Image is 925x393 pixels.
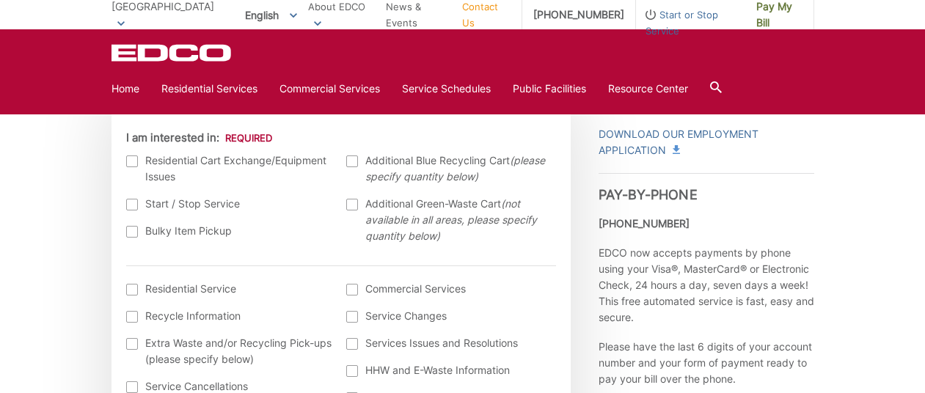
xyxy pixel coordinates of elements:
[608,81,688,97] a: Resource Center
[365,196,552,244] span: Additional Green-Waste Cart
[111,44,233,62] a: EDCD logo. Return to the homepage.
[126,196,332,212] label: Start / Stop Service
[365,197,537,242] em: (not available in all areas, please specify quantity below)
[599,339,814,387] p: Please have the last 6 digits of your account number and your form of payment ready to pay your b...
[126,281,332,297] label: Residential Service
[126,153,332,185] label: Residential Cart Exchange/Equipment Issues
[346,335,552,351] label: Services Issues and Resolutions
[599,173,814,203] h3: Pay-by-Phone
[234,3,308,27] span: English
[365,154,545,183] em: (please specify quantity below)
[346,281,552,297] label: Commercial Services
[126,308,332,324] label: Recycle Information
[279,81,380,97] a: Commercial Services
[599,126,814,158] a: Download Our Employment Application
[126,223,332,239] label: Bulky Item Pickup
[365,153,552,185] span: Additional Blue Recycling Cart
[402,81,491,97] a: Service Schedules
[126,335,332,367] label: Extra Waste and/or Recycling Pick-ups (please specify below)
[111,81,139,97] a: Home
[346,362,552,378] label: HHW and E-Waste Information
[346,308,552,324] label: Service Changes
[599,245,814,326] p: EDCO now accepts payments by phone using your Visa®, MasterCard® or Electronic Check, 24 hours a ...
[513,81,586,97] a: Public Facilities
[599,217,690,229] strong: [PHONE_NUMBER]
[161,81,257,97] a: Residential Services
[126,131,272,144] label: I am interested in:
